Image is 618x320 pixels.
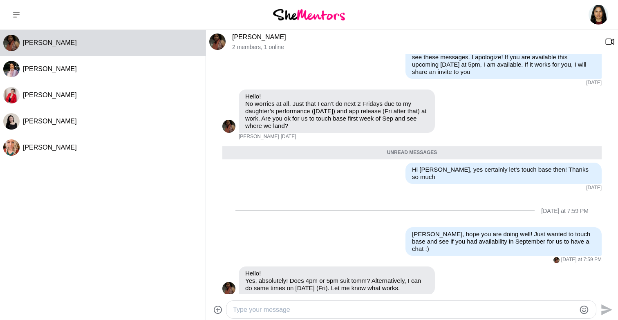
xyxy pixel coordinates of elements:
[586,80,602,86] time: 2025-08-16T01:48:19.012Z
[412,46,595,76] p: Hi [PERSON_NAME], I am so sorry I have no idea how I did not see these messages. I apologize! If ...
[209,34,226,50] div: Khushbu Gupta
[23,39,77,46] span: [PERSON_NAME]
[586,185,602,191] time: 2025-08-16T02:49:25.088Z
[589,5,608,25] img: Danu Gurusinghe
[23,118,77,125] span: [PERSON_NAME]
[3,87,20,103] div: Kat Milner
[232,44,598,51] p: 2 members , 1 online
[273,9,345,20] img: She Mentors Logo
[23,92,77,98] span: [PERSON_NAME]
[579,305,589,315] button: Emoji picker
[245,93,428,130] p: Hello! No worries at all. Just that I can’t do next 2 Fridays due to my daughter’s performance ([...
[222,282,235,295] div: Khushbu Gupta
[553,257,560,263] img: K
[222,146,602,159] div: Unread messages
[541,208,589,215] div: [DATE] at 7:59 PM
[3,61,20,77] img: A
[222,282,235,295] img: K
[232,34,286,40] a: [PERSON_NAME]
[222,120,235,133] div: Khushbu Gupta
[23,144,77,151] span: [PERSON_NAME]
[245,270,428,292] p: Hello! Yes, absolutely! Does 4pm or 5pm suit tomm? Alternatively, I can do same times on [DATE] (...
[3,35,20,51] div: Khushbu Gupta
[561,257,602,263] time: 2025-09-10T09:59:35.957Z
[3,35,20,51] img: K
[209,34,226,50] img: K
[3,61,20,77] div: Ana Mercado
[281,134,296,140] time: 2025-08-16T02:15:29.922Z
[412,230,595,253] p: [PERSON_NAME], hope you are doing well! Just wanted to touch base and see if you had availability...
[596,300,615,319] button: Send
[3,113,20,130] img: E
[3,87,20,103] img: K
[233,305,575,315] textarea: Type your message
[239,134,279,140] span: [PERSON_NAME]
[23,65,77,72] span: [PERSON_NAME]
[222,120,235,133] img: K
[3,113,20,130] div: Eden Lau
[412,166,595,181] p: Hi [PERSON_NAME], yes certainly let's touch base then! Thanks so much
[3,139,20,156] img: I
[3,139,20,156] div: Irina
[553,257,560,263] div: Khushbu Gupta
